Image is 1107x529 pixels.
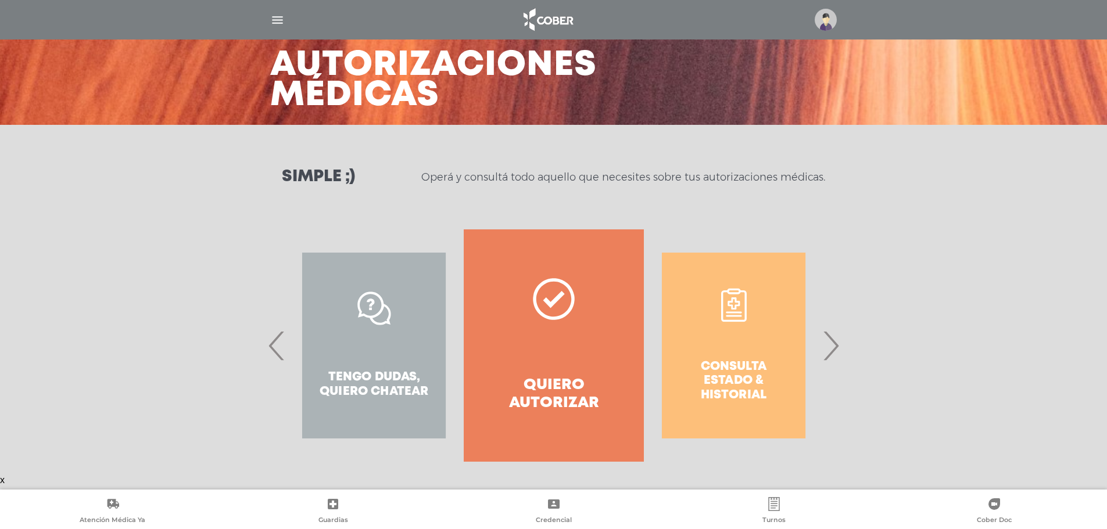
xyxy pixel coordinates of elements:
[223,497,443,527] a: Guardias
[762,516,786,526] span: Turnos
[664,497,884,527] a: Turnos
[977,516,1012,526] span: Cober Doc
[517,6,578,34] img: logo_cober_home-white.png
[819,314,842,377] span: Next
[815,9,837,31] img: profile-placeholder.svg
[443,497,664,527] a: Credencial
[282,169,355,185] h3: Simple ;)
[536,516,572,526] span: Credencial
[318,516,348,526] span: Guardias
[485,376,622,412] h4: Quiero autorizar
[2,497,223,527] a: Atención Médica Ya
[270,51,597,111] h3: Autorizaciones médicas
[266,314,288,377] span: Previous
[464,229,643,462] a: Quiero autorizar
[80,516,145,526] span: Atención Médica Ya
[270,13,285,27] img: Cober_menu-lines-white.svg
[884,497,1105,527] a: Cober Doc
[421,170,825,184] p: Operá y consultá todo aquello que necesites sobre tus autorizaciones médicas.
